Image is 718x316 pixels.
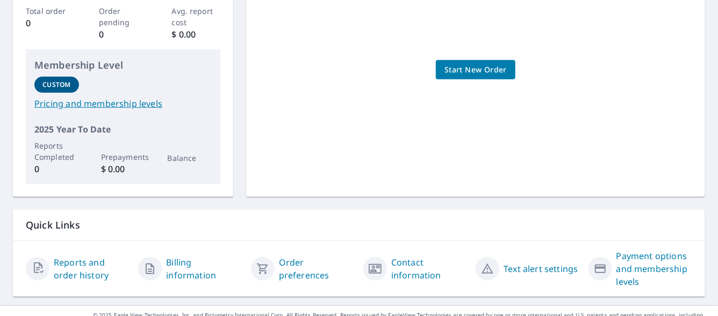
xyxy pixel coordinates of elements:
[444,63,507,77] span: Start New Order
[26,218,692,232] p: Quick Links
[99,28,148,41] p: 0
[26,5,75,17] p: Total order
[504,262,578,275] a: Text alert settings
[166,256,242,282] a: Billing information
[279,256,355,282] a: Order preferences
[34,97,212,110] a: Pricing and membership levels
[172,28,221,41] p: $ 0.00
[34,58,212,72] p: Membership Level
[34,163,79,175] p: 0
[172,5,221,28] p: Avg. report cost
[26,17,75,30] p: 0
[436,60,515,80] a: Start New Order
[34,123,212,136] p: 2025 Year To Date
[42,80,70,90] p: Custom
[168,152,212,164] p: Balance
[34,140,79,163] p: Reports Completed
[101,151,146,163] p: Prepayments
[101,163,146,175] p: $ 0.00
[99,5,148,28] p: Order pending
[54,256,130,282] a: Reports and order history
[616,249,692,288] a: Payment options and membership levels
[391,256,467,282] a: Contact information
